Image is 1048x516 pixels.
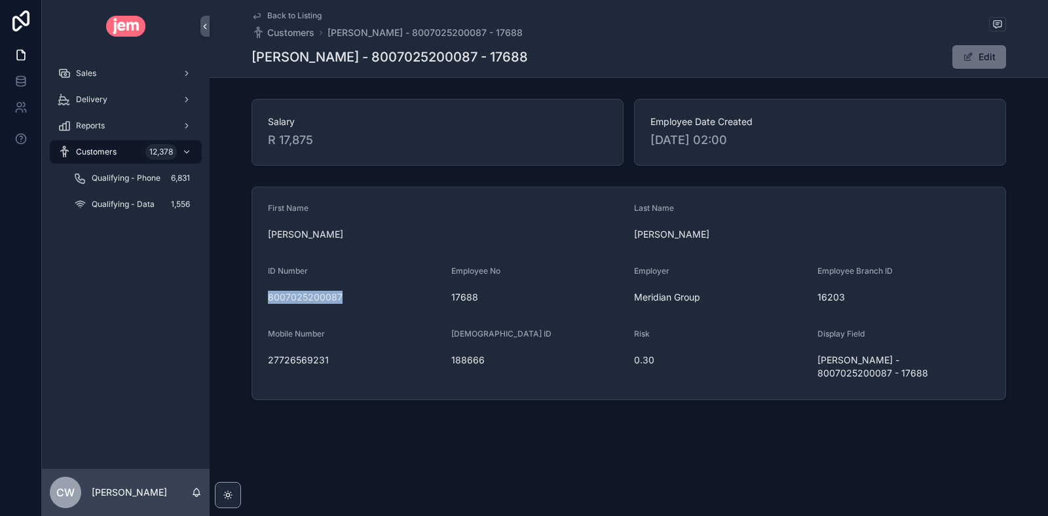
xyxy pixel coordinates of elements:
span: [DEMOGRAPHIC_DATA] ID [451,329,552,339]
span: Last Name [634,203,674,213]
span: 0.30 [634,354,807,367]
div: 1,556 [167,196,194,212]
a: Customers12,378 [50,140,202,164]
span: First Name [268,203,309,213]
span: Reports [76,120,105,131]
span: Salary [268,115,607,128]
span: Mobile Number [268,329,325,339]
span: Risk [634,329,650,339]
button: Edit [952,45,1006,69]
a: [PERSON_NAME] - 8007025200087 - 17688 [327,26,523,39]
span: Qualifying - Data [92,199,155,210]
span: Customers [267,26,314,39]
span: Employer [634,266,669,276]
span: Back to Listing [267,10,322,21]
a: Sales [50,62,202,85]
a: Reports [50,114,202,138]
div: 6,831 [167,170,194,186]
span: CW [56,485,75,500]
img: App logo [106,16,146,37]
span: 16203 [817,291,990,304]
span: Delivery [76,94,107,105]
a: Back to Listing [252,10,322,21]
span: Customers [76,147,117,157]
span: [PERSON_NAME] - 8007025200087 - 17688 [817,354,990,380]
p: [PERSON_NAME] [92,486,167,499]
span: [PERSON_NAME] [268,228,624,241]
span: R 17,875 [268,131,607,149]
span: Qualifying - Phone [92,173,160,183]
span: ID Number [268,266,308,276]
span: Employee Date Created [650,115,990,128]
span: 17688 [451,291,624,304]
span: [PERSON_NAME] [634,228,990,241]
span: Meridian Group [634,291,807,304]
a: Delivery [50,88,202,111]
span: Sales [76,68,96,79]
span: 188666 [451,354,624,367]
div: scrollable content [42,52,210,233]
h1: [PERSON_NAME] - 8007025200087 - 17688 [252,48,528,66]
span: 8007025200087 [268,291,441,304]
span: Display Field [817,329,865,339]
div: 12,378 [145,144,177,160]
a: Qualifying - Phone6,831 [65,166,202,190]
span: [DATE] 02:00 [650,131,990,149]
a: Customers [252,26,314,39]
span: Employee Branch ID [817,266,893,276]
a: Qualifying - Data1,556 [65,193,202,216]
span: 27726569231 [268,354,441,367]
span: Employee No [451,266,500,276]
